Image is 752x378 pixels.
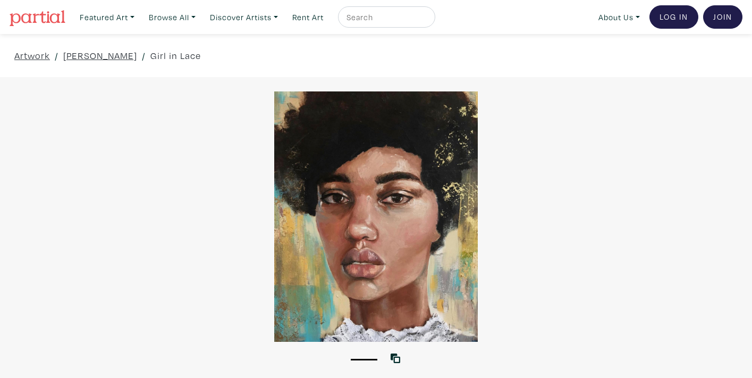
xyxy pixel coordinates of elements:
a: Artwork [14,48,50,63]
a: Browse All [144,6,200,28]
a: Discover Artists [205,6,283,28]
a: Rent Art [288,6,328,28]
a: Log In [649,5,698,29]
a: Join [703,5,742,29]
span: / [55,48,58,63]
input: Search [345,11,425,24]
button: 1 of 1 [351,359,377,360]
a: Featured Art [75,6,139,28]
a: Girl in Lace [150,48,201,63]
a: [PERSON_NAME] [63,48,137,63]
span: / [142,48,146,63]
a: About Us [594,6,645,28]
